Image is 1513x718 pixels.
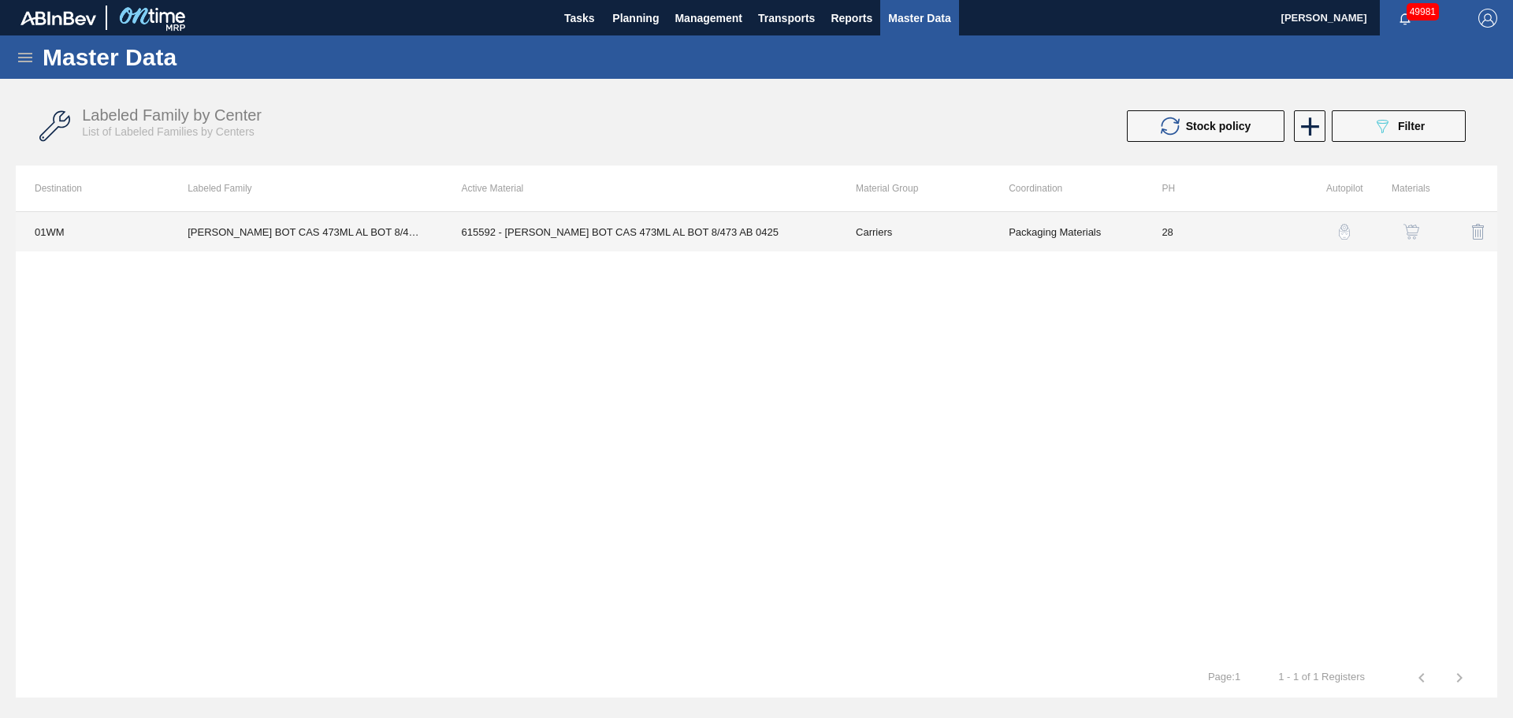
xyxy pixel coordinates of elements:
span: Stock policy [1186,120,1251,132]
div: Filter labeled family by center [1324,110,1474,142]
th: Material Group [837,166,990,211]
img: delete-icon [1469,222,1488,241]
button: auto-pilot-icon [1325,213,1363,251]
span: Reports [831,9,872,28]
img: shopping-cart-icon [1403,224,1419,240]
th: Active Material [443,166,837,211]
td: 615592 - [PERSON_NAME] BOT CAS 473ML AL BOT 8/473 AB 0425 [443,212,837,251]
th: Coordination [990,166,1143,211]
th: PH [1143,166,1296,211]
button: Filter [1332,110,1466,142]
span: Tasks [562,9,597,28]
div: New labeled family by center [1292,110,1324,142]
td: Page : 1 [1189,658,1259,683]
span: Filter [1398,120,1425,132]
img: TNhmsLtSVTkK8tSr43FrP2fwEKptu5GPRR3wAAAABJRU5ErkJggg== [20,11,96,25]
td: Carriers [837,212,990,251]
span: 49981 [1407,3,1439,20]
img: auto-pilot-icon [1336,224,1352,240]
td: 01WM [16,212,169,251]
h1: Master Data [43,48,322,66]
th: Labeled Family [169,166,442,211]
button: shopping-cart-icon [1392,213,1430,251]
td: [PERSON_NAME] BOT CAS 473ML AL BOT 8/473 AB 0124 [169,212,442,251]
div: View Materials [1371,213,1430,251]
td: Packaging Materials [990,212,1143,251]
td: 28 [1143,212,1296,251]
img: Logout [1478,9,1497,28]
div: Autopilot Configuration [1304,213,1363,251]
button: Notifications [1380,7,1430,29]
span: Transports [758,9,815,28]
th: Destination [16,166,169,211]
button: Stock policy [1127,110,1284,142]
div: Update stock policy [1127,110,1292,142]
span: List of Labeled Families by Centers [82,125,255,138]
td: 1 - 1 of 1 Registers [1259,658,1384,683]
th: Autopilot [1296,166,1363,211]
th: Materials [1363,166,1430,211]
span: Management [675,9,742,28]
div: Delete Labeled Family X Center [1438,213,1497,251]
span: Labeled Family by Center [82,106,262,124]
span: Master Data [888,9,950,28]
span: Planning [612,9,659,28]
button: delete-icon [1459,213,1497,251]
